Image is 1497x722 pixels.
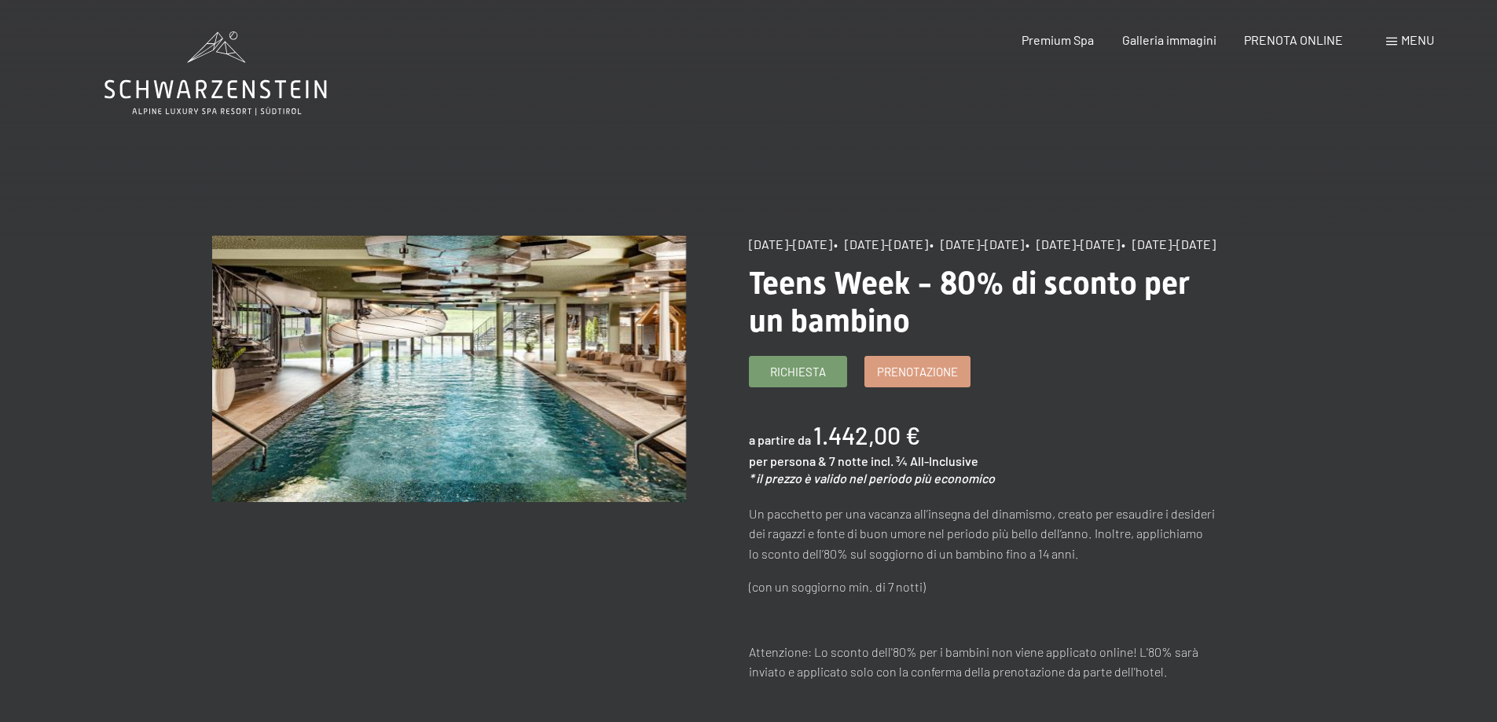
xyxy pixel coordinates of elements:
img: Teens Week - 80% di sconto per un bambino [212,236,686,502]
span: • [DATE]-[DATE] [1121,236,1216,251]
span: • [DATE]-[DATE] [1026,236,1120,251]
a: Richiesta [750,357,846,387]
p: Attenzione: Lo sconto dell'80% per i bambini non viene applicato online! L'80% sarà inviato e app... [749,642,1223,682]
span: • [DATE]-[DATE] [834,236,928,251]
span: Teens Week - 80% di sconto per un bambino [749,265,1190,339]
p: (con un soggiorno min. di 7 notti) [749,577,1223,597]
span: Richiesta [770,364,826,380]
span: Menu [1401,32,1434,47]
span: incl. ¾ All-Inclusive [871,453,978,468]
span: Prenotazione [877,364,958,380]
a: Prenotazione [865,357,970,387]
a: Premium Spa [1022,32,1094,47]
a: Galleria immagini [1122,32,1216,47]
span: 7 notte [829,453,868,468]
span: • [DATE]-[DATE] [930,236,1024,251]
p: Un pacchetto per una vacanza all’insegna del dinamismo, creato per esaudire i desideri dei ragazz... [749,504,1223,564]
em: * il prezzo è valido nel periodo più economico [749,471,995,486]
span: [DATE]-[DATE] [749,236,832,251]
span: per persona & [749,453,827,468]
a: PRENOTA ONLINE [1244,32,1343,47]
span: a partire da [749,432,811,447]
b: 1.442,00 € [813,421,920,449]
